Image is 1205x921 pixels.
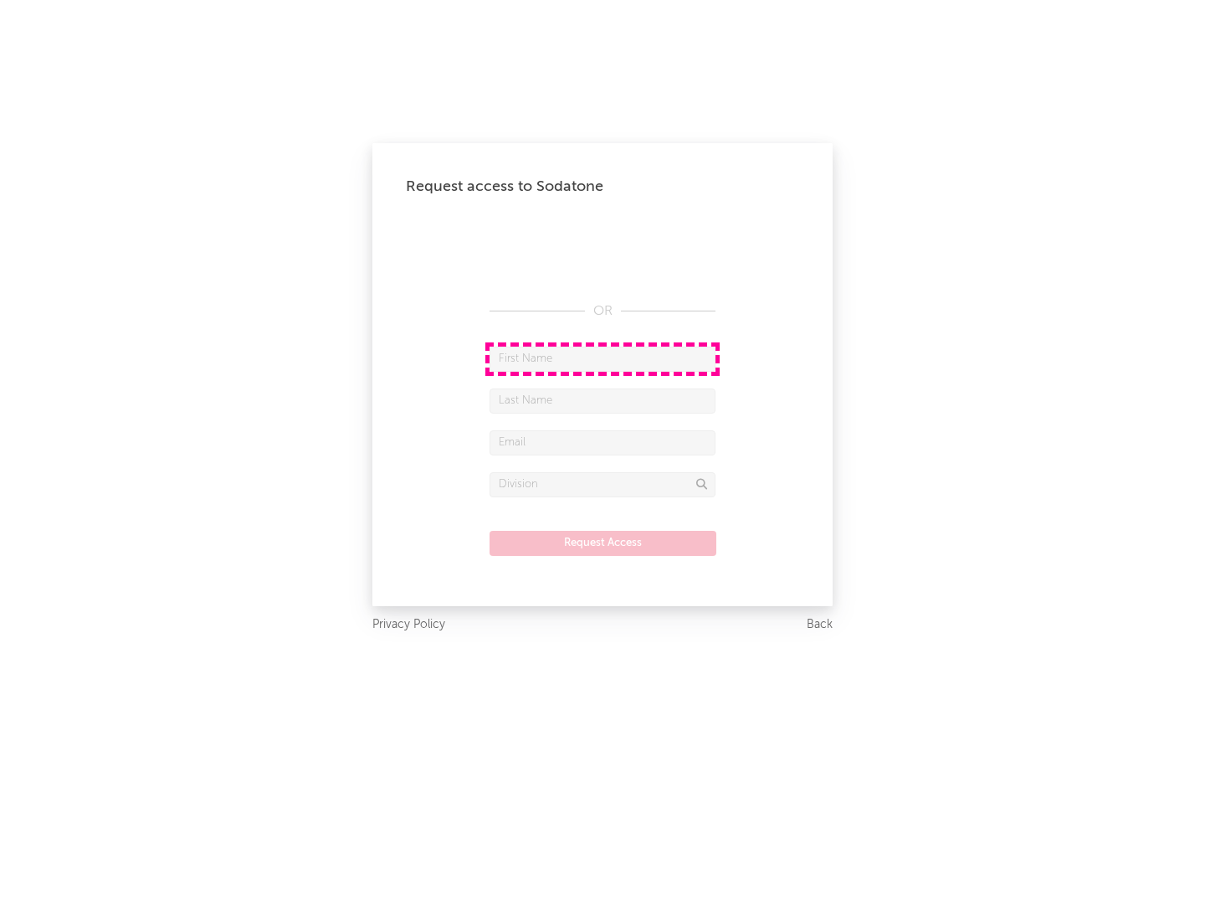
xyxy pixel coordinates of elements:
[490,531,716,556] button: Request Access
[807,615,833,635] a: Back
[490,388,715,414] input: Last Name
[406,177,799,197] div: Request access to Sodatone
[490,472,715,497] input: Division
[490,301,715,322] div: OR
[372,615,445,635] a: Privacy Policy
[490,347,715,372] input: First Name
[490,430,715,455] input: Email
